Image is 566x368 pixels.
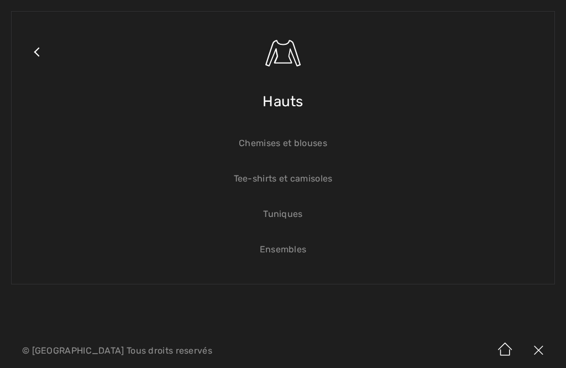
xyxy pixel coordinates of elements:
[23,202,543,226] a: Tuniques
[489,334,522,368] img: Accueil
[23,131,543,156] a: Chemises et blouses
[22,347,333,355] p: © [GEOGRAPHIC_DATA] Tous droits reservés
[263,82,303,121] span: Hauts
[23,237,543,262] a: Ensembles
[25,8,48,18] span: Aide
[522,334,555,368] img: X
[23,167,543,191] a: Tee-shirts et camisoles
